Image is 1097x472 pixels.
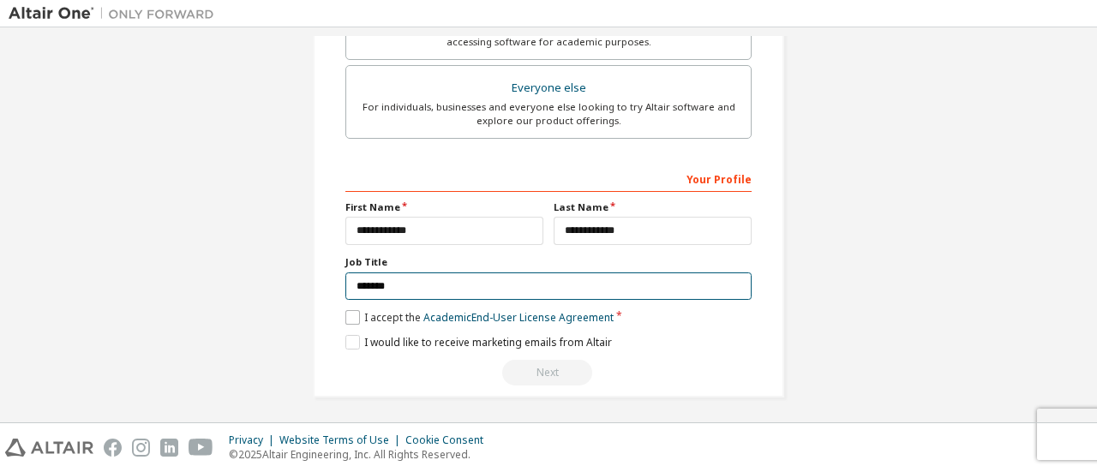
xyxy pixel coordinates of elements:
div: For faculty & administrators of academic institutions administering students and accessing softwa... [357,21,740,49]
div: For individuals, businesses and everyone else looking to try Altair software and explore our prod... [357,100,740,128]
label: Last Name [554,200,752,214]
label: I accept the [345,310,614,325]
label: Job Title [345,255,752,269]
div: Privacy [229,433,279,447]
div: You need to provide your academic email [345,360,752,385]
a: Academic End-User License Agreement [423,310,614,325]
img: facebook.svg [104,439,122,457]
p: © 2025 Altair Engineering, Inc. All Rights Reserved. [229,447,494,462]
img: Altair One [9,5,223,22]
img: linkedin.svg [160,439,178,457]
div: Your Profile [345,164,752,192]
div: Everyone else [357,76,740,100]
img: altair_logo.svg [5,439,93,457]
img: youtube.svg [189,439,213,457]
div: Cookie Consent [405,433,494,447]
div: Website Terms of Use [279,433,405,447]
label: First Name [345,200,543,214]
label: I would like to receive marketing emails from Altair [345,335,612,350]
img: instagram.svg [132,439,150,457]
